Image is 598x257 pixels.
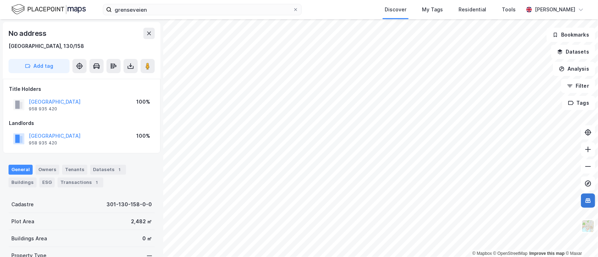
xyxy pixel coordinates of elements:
div: Plot Area [11,217,34,226]
div: Discover [385,5,406,14]
div: ESG [39,177,55,187]
div: 1 [116,166,123,173]
button: Bookmarks [547,28,595,42]
button: Analysis [553,62,595,76]
div: 2,482 ㎡ [131,217,152,226]
div: 958 935 420 [29,140,57,146]
div: Buildings [9,177,37,187]
div: 301-130-158-0-0 [106,200,152,209]
div: Tools [502,5,516,14]
div: Owners [35,165,59,175]
div: 100% [136,132,150,140]
div: Transactions [57,177,103,187]
button: Filter [561,79,595,93]
div: 100% [136,98,150,106]
div: Buildings Area [11,234,47,243]
button: Add tag [9,59,70,73]
div: Kontrollprogram for chat [563,223,598,257]
div: Datasets [90,165,126,175]
div: Residential [459,5,486,14]
div: [GEOGRAPHIC_DATA], 130/158 [9,42,84,50]
div: Title Holders [9,85,154,93]
div: 0 ㎡ [142,234,152,243]
iframe: Chat Widget [563,223,598,257]
a: Improve this map [530,251,565,256]
div: [PERSON_NAME] [535,5,575,14]
div: Landlords [9,119,154,127]
div: General [9,165,33,175]
button: Datasets [551,45,595,59]
div: No address [9,28,48,39]
div: Cadastre [11,200,34,209]
img: logo.f888ab2527a4732fd821a326f86c7f29.svg [11,3,86,16]
input: Search by address, cadastre, landlords, tenants or people [112,4,293,15]
div: 1 [93,179,100,186]
img: Z [581,219,595,233]
div: Tenants [62,165,87,175]
a: Mapbox [472,251,492,256]
a: OpenStreetMap [493,251,528,256]
button: Tags [562,96,595,110]
div: My Tags [422,5,443,14]
div: 958 935 420 [29,106,57,112]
